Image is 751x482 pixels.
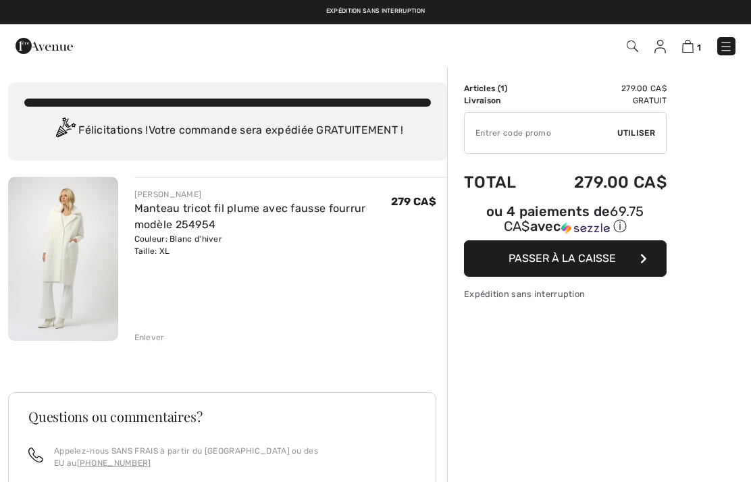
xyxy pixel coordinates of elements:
img: Panier d'achat [682,40,694,53]
td: Articles ( ) [464,82,537,95]
span: 69.75 CA$ [504,203,644,234]
span: 1 [500,84,504,93]
span: 1 [697,43,701,53]
td: 279.00 CA$ [537,159,667,205]
td: Gratuit [537,95,667,107]
a: 1ère Avenue [16,38,73,51]
img: Recherche [627,41,638,52]
span: Utiliser [617,127,655,139]
img: Congratulation2.svg [51,117,78,144]
a: 1 [682,38,701,54]
img: Manteau tricot fil plume avec fausse fourrur modèle 254954 [8,177,118,341]
div: ou 4 paiements de avec [464,205,667,236]
div: Félicitations ! Votre commande sera expédiée GRATUITEMENT ! [24,117,431,144]
div: ou 4 paiements de69.75 CA$avecSezzle Cliquez pour en savoir plus sur Sezzle [464,205,667,240]
img: Mes infos [654,40,666,53]
div: [PERSON_NAME] [134,188,391,200]
td: 279.00 CA$ [537,82,667,95]
img: call [28,448,43,462]
div: Couleur: Blanc d'hiver Taille: XL [134,233,391,257]
img: 1ère Avenue [16,32,73,59]
td: Livraison [464,95,537,107]
img: Menu [719,40,733,53]
img: Sezzle [561,222,610,234]
td: Total [464,159,537,205]
button: Passer à la caisse [464,240,667,277]
a: Manteau tricot fil plume avec fausse fourrur modèle 254954 [134,202,366,231]
input: Code promo [465,113,617,153]
p: Appelez-nous SANS FRAIS à partir du [GEOGRAPHIC_DATA] ou des EU au [54,445,416,469]
span: Passer à la caisse [509,252,616,265]
div: Enlever [134,331,165,344]
span: 279 CA$ [391,195,436,208]
a: [PHONE_NUMBER] [77,458,151,468]
h3: Questions ou commentaires? [28,410,416,423]
div: Expédition sans interruption [464,288,667,300]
